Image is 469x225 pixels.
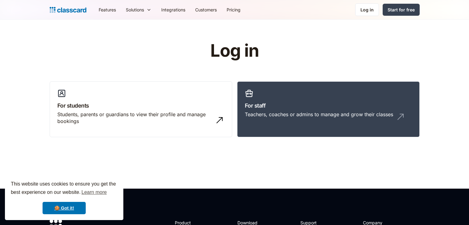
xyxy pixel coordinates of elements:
div: Solutions [121,3,156,17]
h3: For students [57,101,224,110]
div: Log in [360,6,374,13]
a: Customers [190,3,222,17]
a: Features [94,3,121,17]
a: Logo [50,6,86,14]
div: Teachers, coaches or admins to manage and grow their classes [245,111,393,118]
a: Log in [355,3,379,16]
div: Start for free [388,6,415,13]
a: Integrations [156,3,190,17]
a: Pricing [222,3,245,17]
div: cookieconsent [5,174,123,220]
a: Start for free [383,4,420,16]
h3: For staff [245,101,412,110]
div: Students, parents or guardians to view their profile and manage bookings [57,111,212,125]
a: For staffTeachers, coaches or admins to manage and grow their classes [237,81,420,137]
a: For studentsStudents, parents or guardians to view their profile and manage bookings [50,81,232,137]
a: learn more about cookies [80,188,108,197]
div: Solutions [126,6,144,13]
span: This website uses cookies to ensure you get the best experience on our website. [11,180,117,197]
h1: Log in [137,41,332,60]
a: dismiss cookie message [43,202,86,214]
